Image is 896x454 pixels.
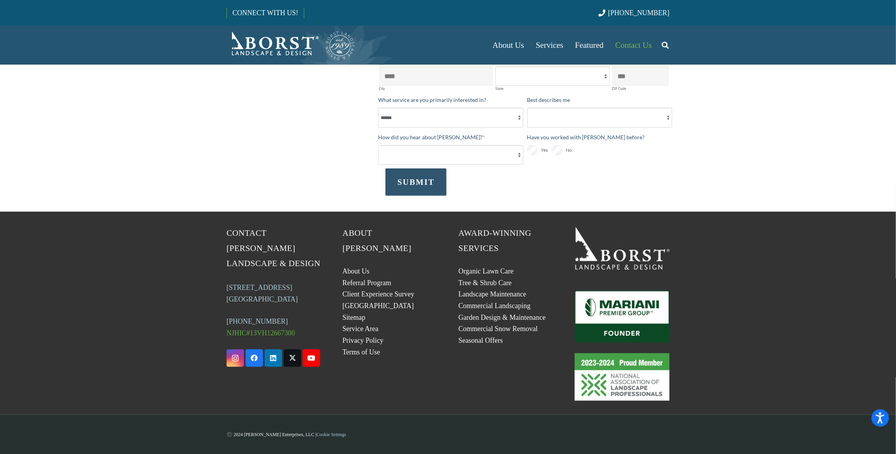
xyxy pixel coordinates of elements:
[458,279,512,287] a: Tree & Shrub Care
[227,284,298,303] a: [STREET_ADDRESS][GEOGRAPHIC_DATA]
[569,26,609,65] a: Featured
[612,87,669,90] label: ZIP Code
[458,302,530,310] a: Commercial Landscaping
[458,325,538,333] a: Commercial Snow Removal
[227,30,356,61] a: Borst-Logo
[284,349,301,367] a: X
[598,9,669,17] a: [PHONE_NUMBER]
[303,349,320,367] a: YouTube
[608,9,669,17] span: [PHONE_NUMBER]
[536,40,563,50] span: Services
[527,145,538,156] input: Yes
[343,267,370,275] a: About Us
[575,353,670,401] a: 23-24_Proud_Member_logo
[527,108,673,127] select: Best describes me
[458,337,503,344] a: Seasonal Offers
[343,325,378,333] a: Service Area
[575,40,603,50] span: Featured
[343,279,391,287] a: Referral Program
[385,168,446,196] button: SUBMIT
[316,432,346,437] a: Cookie Settings
[657,35,673,55] a: Search
[227,429,669,440] p: ©️️️ 2024 [PERSON_NAME] Enterprises, LLC |
[552,145,562,156] input: No
[343,302,414,310] a: [GEOGRAPHIC_DATA]
[458,314,546,321] a: Garden Design & Maintenance
[343,314,366,321] a: Sitemap
[378,145,523,165] select: How did you hear about [PERSON_NAME]?*
[227,317,288,325] a: [PHONE_NUMBER]
[493,40,524,50] span: About Us
[343,348,380,356] a: Terms of Use
[343,290,415,298] a: Client Experience Survey
[458,267,514,275] a: Organic Lawn Care
[378,134,483,140] span: How did you hear about [PERSON_NAME]?
[343,337,384,344] a: Privacy Policy
[495,87,610,90] label: State
[343,228,411,253] span: About [PERSON_NAME]
[227,4,303,22] a: CONNECT WITH US!
[227,329,295,337] span: NJHIC#13VH12667300
[458,290,526,298] a: Landscape Maintenance
[246,349,263,367] a: Facebook
[575,226,670,269] a: 19BorstLandscape_Logo_W
[527,96,570,103] span: Best describes me
[487,26,530,65] a: About Us
[610,26,658,65] a: Contact Us
[378,108,523,127] select: What service are you primarily interested in?
[541,145,548,155] span: Yes
[227,349,244,367] a: Instagram
[265,349,282,367] a: LinkedIn
[378,96,486,103] span: What service are you primarily interested in?
[566,145,572,155] span: No
[575,291,670,343] a: Mariani_Badge_Full_Founder
[227,228,321,268] span: Contact [PERSON_NAME] Landscape & Design
[458,228,531,253] span: Award-Winning Services
[530,26,569,65] a: Services
[527,134,645,140] span: Have you worked with [PERSON_NAME] before?
[615,40,652,50] span: Contact Us
[379,87,493,90] label: City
